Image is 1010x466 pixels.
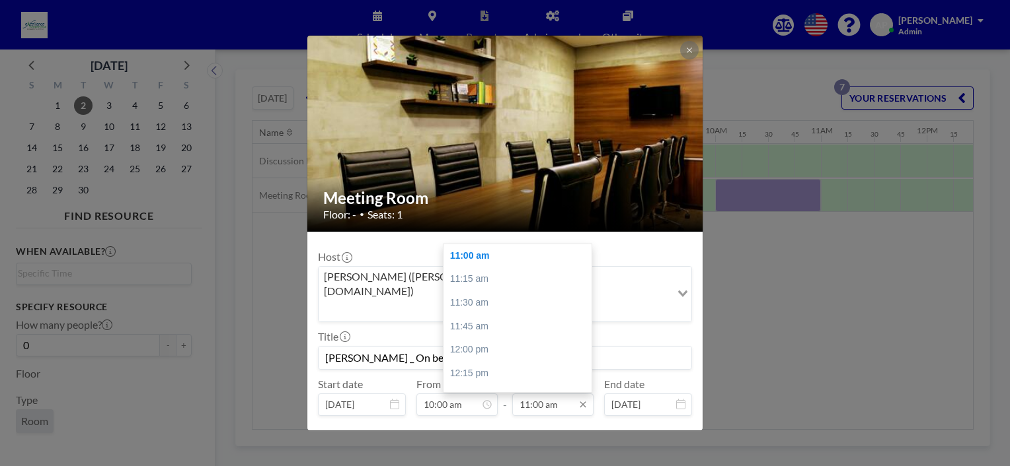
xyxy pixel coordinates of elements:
div: 12:30 pm [444,385,598,409]
input: Search for option [320,302,670,319]
div: 11:45 am [444,315,598,339]
div: 11:00 am [444,244,598,268]
label: From [416,378,441,391]
span: • [360,209,364,219]
img: 537.jpg [307,1,704,265]
div: Search for option [319,267,691,321]
label: Title [318,330,349,343]
label: End date [604,378,644,391]
span: [PERSON_NAME] ([PERSON_NAME][EMAIL_ADDRESS][DOMAIN_NAME]) [321,269,668,299]
div: 12:15 pm [444,362,598,385]
span: Floor: - [323,208,356,221]
div: 12:00 pm [444,338,598,362]
span: - [503,382,507,411]
label: Repeat [333,428,366,441]
div: 11:30 am [444,291,598,315]
h2: Meeting Room [323,188,688,208]
label: Start date [318,378,363,391]
span: Seats: 1 [368,208,403,221]
label: Host [318,250,351,263]
input: (No title) [319,347,691,369]
div: 11:15 am [444,267,598,291]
